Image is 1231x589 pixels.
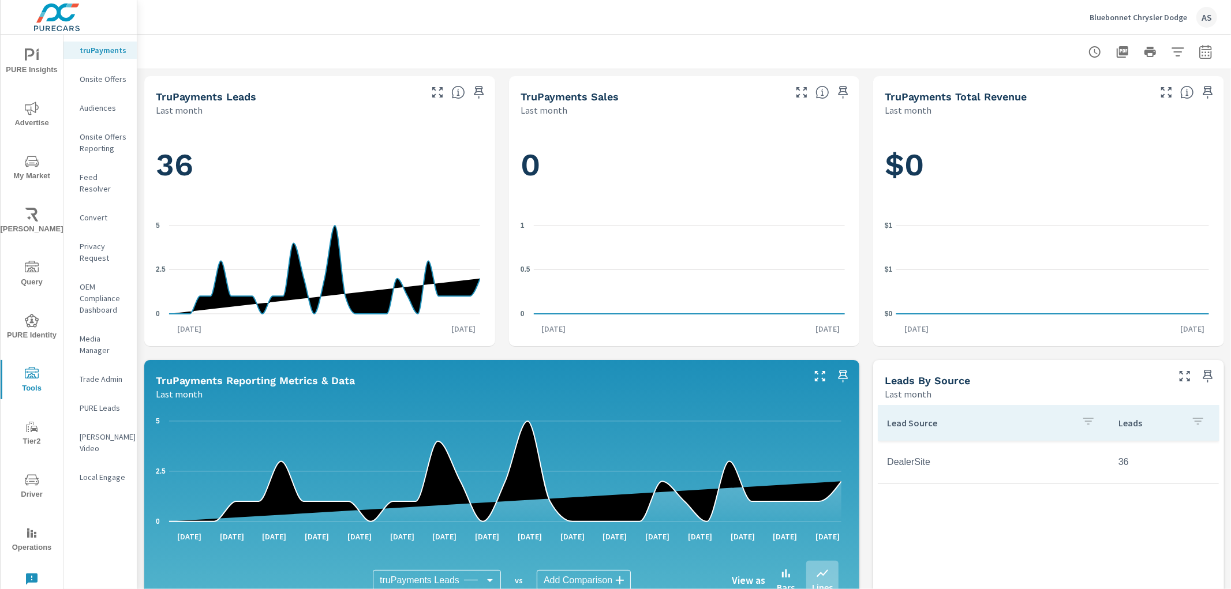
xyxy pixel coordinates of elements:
span: Tier2 [4,420,59,448]
p: Last month [521,103,567,117]
p: [DATE] [594,531,635,542]
p: [PERSON_NAME] Video [80,431,128,454]
p: [DATE] [807,323,848,335]
div: OEM Compliance Dashboard [63,278,137,318]
p: Local Engage [80,471,128,483]
p: [DATE] [680,531,720,542]
p: Trade Admin [80,373,128,385]
p: Last month [885,103,931,117]
td: DealerSite [878,448,1109,477]
p: Feed Resolver [80,171,128,194]
span: Advertise [4,102,59,130]
p: [DATE] [424,531,465,542]
span: Save this to your personalized report [470,83,488,102]
button: Make Fullscreen [1176,367,1194,385]
p: PURE Leads [80,402,128,414]
h5: truPayments Reporting Metrics & Data [156,374,355,387]
h1: $0 [885,145,1213,185]
button: Select Date Range [1194,40,1217,63]
button: Make Fullscreen [428,83,447,102]
p: [DATE] [254,531,294,542]
p: [DATE] [212,531,252,542]
text: $1 [885,222,893,230]
p: [DATE] [723,531,763,542]
div: Privacy Request [63,238,137,267]
h5: truPayments Sales [521,91,619,103]
p: Last month [156,387,203,401]
div: Audiences [63,99,137,117]
p: Media Manager [80,333,128,356]
p: [DATE] [297,531,337,542]
p: [DATE] [467,531,507,542]
span: Tools [4,367,59,395]
p: [DATE] [339,531,380,542]
p: [DATE] [169,323,209,335]
p: [DATE] [552,531,593,542]
p: Privacy Request [80,241,128,264]
text: 5 [156,222,160,230]
button: Apply Filters [1166,40,1189,63]
span: Add Comparison [544,575,612,586]
button: "Export Report to PDF" [1111,40,1134,63]
p: [DATE] [443,323,484,335]
p: Convert [80,212,128,223]
div: Onsite Offers [63,70,137,88]
span: PURE Insights [4,48,59,77]
span: Driver [4,473,59,501]
h5: truPayments Total Revenue [885,91,1027,103]
p: [DATE] [169,531,209,542]
span: truPayments Leads [380,575,459,586]
p: [DATE] [510,531,550,542]
button: Print Report [1139,40,1162,63]
p: [DATE] [896,323,937,335]
p: Last month [885,387,931,401]
text: $0 [885,310,893,318]
div: truPayments [63,42,137,59]
span: Save this to your personalized report [834,367,852,385]
div: Media Manager [63,330,137,359]
h1: 0 [521,145,848,185]
text: 0 [156,517,160,526]
span: Save this to your personalized report [1199,83,1217,102]
span: Total revenue from sales matched to a truPayments lead. [Source: This data is sourced from the de... [1180,85,1194,99]
p: vs [501,575,537,586]
text: 2.5 [156,265,166,273]
div: Local Engage [63,468,137,486]
span: Number of sales matched to a truPayments lead. [Source: This data is sourced from the dealer's DM... [815,85,829,99]
div: [PERSON_NAME] Video [63,428,137,457]
span: Save this to your personalized report [834,83,852,102]
text: 0 [156,310,160,318]
button: Make Fullscreen [811,367,829,385]
p: [DATE] [637,531,678,542]
p: Audiences [80,102,128,114]
p: [DATE] [534,323,574,335]
div: Convert [63,209,137,226]
p: [DATE] [807,531,848,542]
span: [PERSON_NAME] [4,208,59,236]
p: [DATE] [1172,323,1213,335]
h1: 36 [156,145,484,185]
h5: truPayments Leads [156,91,256,103]
span: PURE Identity [4,314,59,342]
p: [DATE] [382,531,422,542]
span: Query [4,261,59,289]
span: My Market [4,155,59,183]
text: $1 [885,265,893,273]
p: truPayments [80,44,128,56]
p: OEM Compliance Dashboard [80,281,128,316]
td: 36 [1109,448,1219,477]
p: Onsite Offers Reporting [80,131,128,154]
span: Save this to your personalized report [1199,367,1217,385]
text: 2.5 [156,467,166,475]
text: 5 [156,417,160,425]
p: Last month [156,103,203,117]
div: Feed Resolver [63,168,137,197]
text: 1 [521,222,525,230]
span: The number of truPayments leads. [451,85,465,99]
div: PURE Leads [63,399,137,417]
text: 0 [521,310,525,318]
div: AS [1196,7,1217,28]
h5: Leads By Source [885,374,970,387]
p: Leads [1118,417,1182,429]
button: Make Fullscreen [1157,83,1176,102]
